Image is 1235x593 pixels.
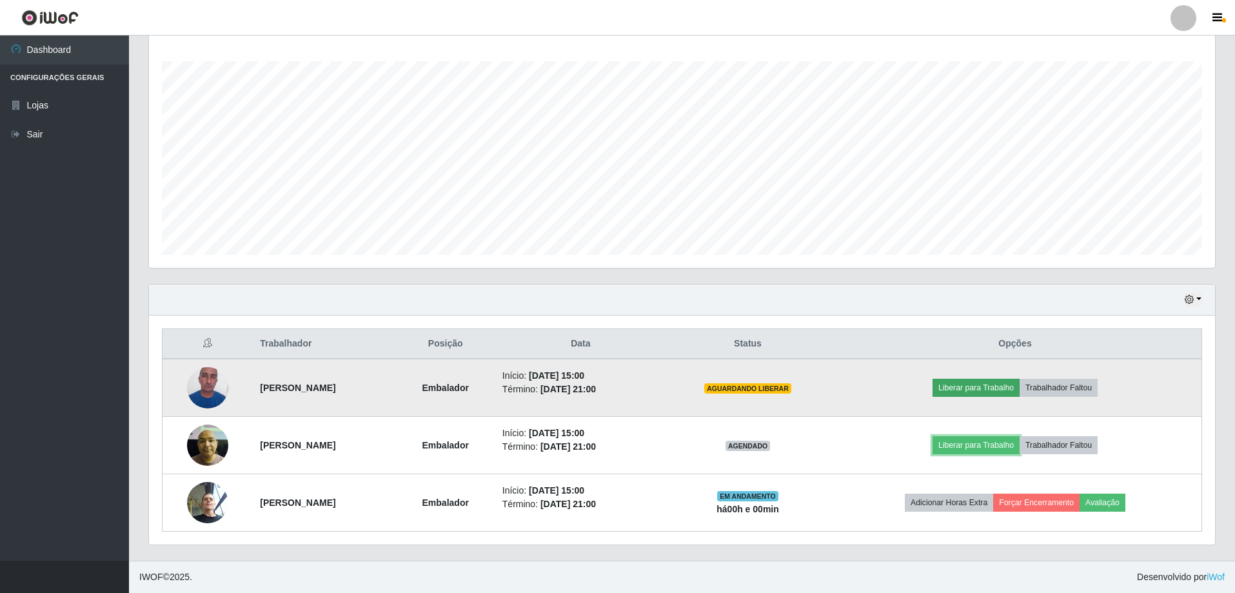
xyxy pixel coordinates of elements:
th: Trabalhador [252,329,396,359]
time: [DATE] 15:00 [529,370,584,381]
time: [DATE] 21:00 [540,384,596,394]
strong: Embalador [422,498,469,508]
span: AGUARDANDO LIBERAR [704,383,791,394]
li: Início: [502,484,659,498]
button: Forçar Encerramento [993,494,1080,512]
li: Início: [502,369,659,383]
span: © 2025 . [139,570,192,584]
span: Desenvolvido por [1137,570,1225,584]
li: Término: [502,498,659,511]
span: EM ANDAMENTO [717,491,778,501]
button: Trabalhador Faltou [1020,436,1098,454]
time: [DATE] 15:00 [529,485,584,496]
img: 1736288178344.jpeg [187,475,228,530]
strong: [PERSON_NAME] [260,498,335,508]
span: AGENDADO [726,441,771,451]
button: Liberar para Trabalho [933,436,1020,454]
th: Posição [397,329,495,359]
li: Término: [502,440,659,454]
li: Término: [502,383,659,396]
a: iWof [1207,572,1225,582]
button: Trabalhador Faltou [1020,379,1098,397]
th: Opções [829,329,1201,359]
time: [DATE] 15:00 [529,428,584,438]
strong: [PERSON_NAME] [260,440,335,450]
strong: [PERSON_NAME] [260,383,335,393]
th: Status [667,329,829,359]
th: Data [495,329,667,359]
img: 1728497043228.jpeg [187,360,228,415]
time: [DATE] 21:00 [540,499,596,509]
strong: Embalador [422,440,469,450]
strong: Embalador [422,383,469,393]
img: 1755557335737.jpeg [187,417,228,472]
strong: há 00 h e 00 min [716,504,779,514]
time: [DATE] 21:00 [540,441,596,452]
li: Início: [502,427,659,440]
img: CoreUI Logo [21,10,79,26]
button: Adicionar Horas Extra [905,494,993,512]
button: Avaliação [1080,494,1125,512]
button: Liberar para Trabalho [933,379,1020,397]
span: IWOF [139,572,163,582]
